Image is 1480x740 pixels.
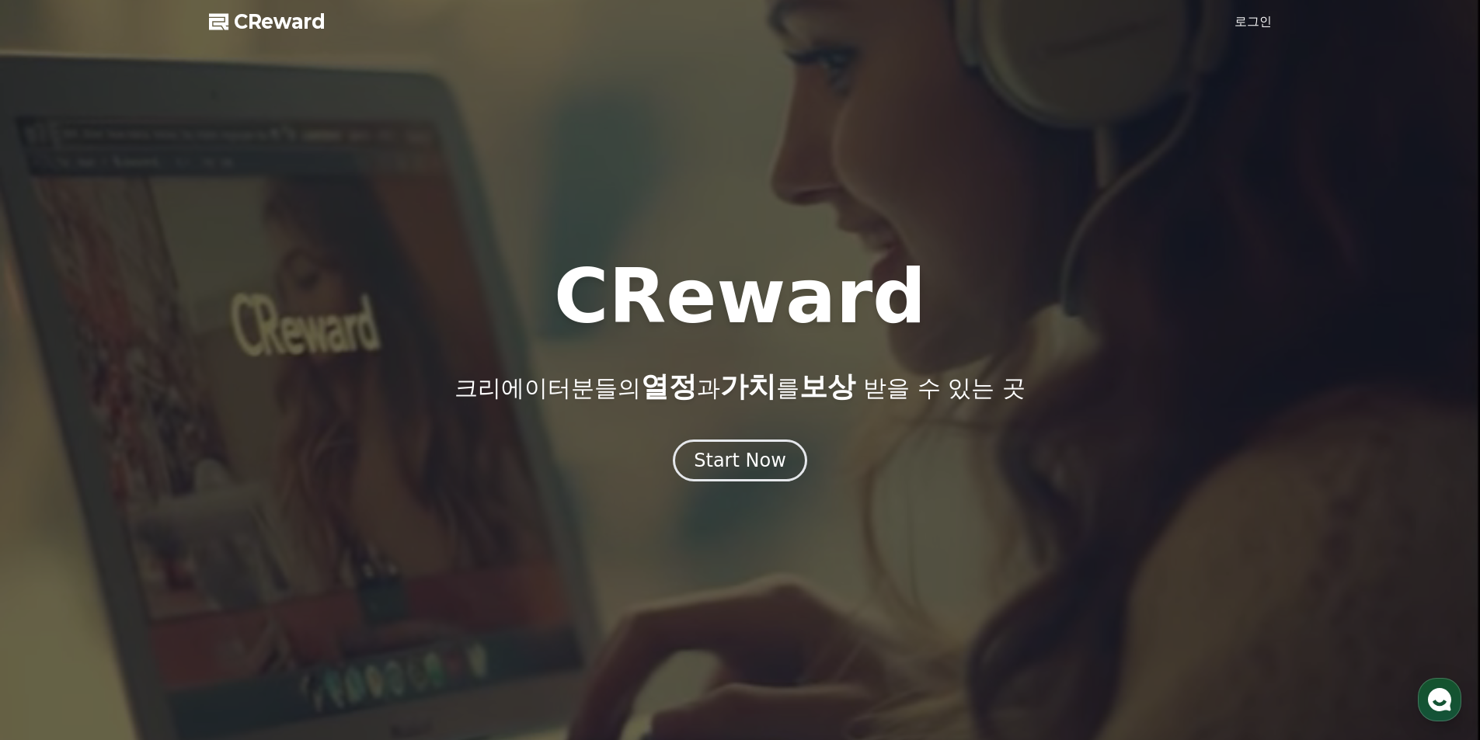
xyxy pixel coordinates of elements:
[673,455,807,470] a: Start Now
[454,371,1025,402] p: 크리에이터분들의 과 를 받을 수 있는 곳
[240,516,259,528] span: 설정
[673,439,807,481] button: Start Now
[5,492,103,531] a: 홈
[200,492,298,531] a: 설정
[234,9,326,34] span: CReward
[1234,12,1272,31] a: 로그인
[103,492,200,531] a: 대화
[720,370,776,402] span: 가치
[554,259,926,334] h1: CReward
[641,370,697,402] span: 열정
[799,370,855,402] span: 보상
[49,516,58,528] span: 홈
[209,9,326,34] a: CReward
[142,516,161,529] span: 대화
[694,448,786,473] div: Start Now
